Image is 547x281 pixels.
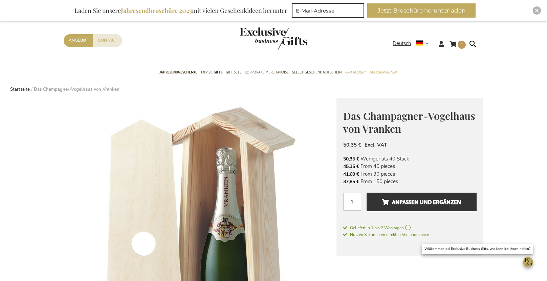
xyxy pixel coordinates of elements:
input: E-Mail-Adresse [292,3,364,18]
div: Deutsch [393,40,433,47]
div: Laden Sie unsere mit vielen Geschenkideen herunter [71,3,290,18]
span: Corporate Merchandise [245,69,289,76]
li: Weniger als 40 Stück [343,155,477,163]
a: Startseite [10,86,30,92]
span: Jahresendgeschenke [159,69,197,76]
span: Select Geschenk Gutschein [292,69,342,76]
input: Menge [343,193,361,211]
span: Nutzen Sie unseren direkten Versandservice [343,232,429,237]
button: Anpassen und ergänzen [367,193,477,211]
li: From 40 pieces [343,163,477,170]
span: 1 [460,41,463,48]
span: Excl. VAT [365,142,387,148]
span: TOP 50 Gifts [201,69,222,76]
form: marketing offers and promotions [292,3,366,20]
a: Contact [93,34,122,47]
button: Jetzt Broschüre herunterladen [367,3,476,18]
a: Angebot [64,34,93,47]
span: 45,35 € [343,163,359,170]
span: Anpassen und ergänzen [382,197,461,208]
img: Close [535,8,539,13]
a: Nutzen Sie unseren direkten Versandservice [343,231,429,238]
span: 41,60 € [343,171,359,177]
span: Gift Sets [226,69,241,76]
span: Gelegenheiten [369,69,396,76]
li: From 90 pieces [343,170,477,178]
li: From 150 pieces [343,178,477,185]
a: Geliefert in 1 bis 2 Werktagen [343,225,477,231]
img: Exclusive Business gifts logo [240,27,307,50]
span: 50,35 € [343,156,359,162]
div: Close [533,6,541,15]
a: store logo [240,27,273,50]
span: Deutsch [393,40,411,47]
b: Jahresendbroschüre 2025 [121,6,192,15]
span: 37,85 € [343,178,359,185]
strong: Das Champagner-Vogelhaus von Vranken [34,86,119,92]
a: 1 [450,40,466,51]
span: Pro Budget [345,69,366,76]
span: Das Champagner-Vogelhaus von Vranken [343,109,475,136]
span: 50,35 € [343,142,361,148]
